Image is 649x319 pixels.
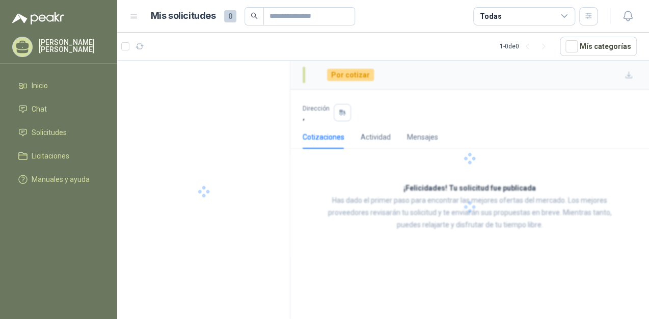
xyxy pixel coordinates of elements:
div: Todas [480,11,501,22]
span: Inicio [32,80,48,91]
span: Licitaciones [32,150,69,162]
span: Solicitudes [32,127,67,138]
span: search [251,12,258,19]
button: Mís categorías [560,37,637,56]
p: [PERSON_NAME] [PERSON_NAME] [39,39,105,53]
a: Chat [12,99,105,119]
a: Solicitudes [12,123,105,142]
div: 1 - 0 de 0 [500,38,552,55]
a: Manuales y ayuda [12,170,105,189]
span: Chat [32,103,47,115]
span: 0 [224,10,236,22]
a: Licitaciones [12,146,105,166]
a: Inicio [12,76,105,95]
h1: Mis solicitudes [151,9,216,23]
img: Logo peakr [12,12,64,24]
span: Manuales y ayuda [32,174,90,185]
